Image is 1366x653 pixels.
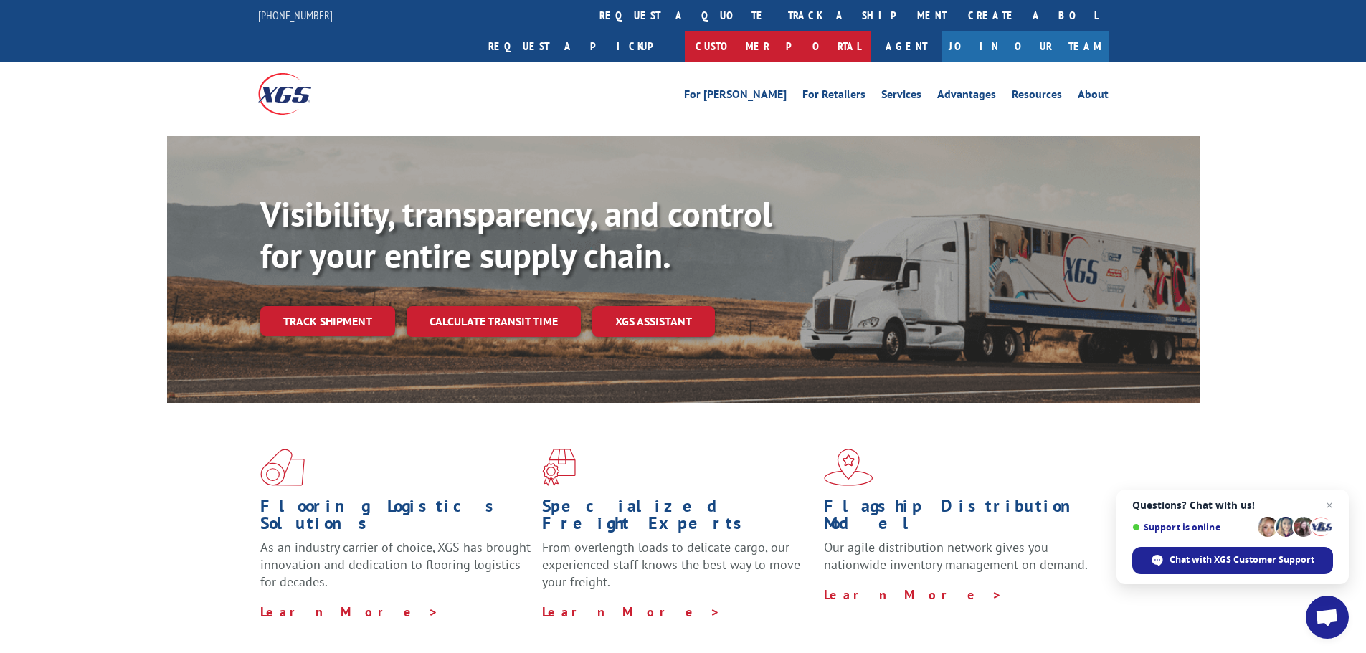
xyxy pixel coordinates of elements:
[542,497,813,539] h1: Specialized Freight Experts
[1132,500,1333,511] span: Questions? Chat with us!
[1132,522,1253,533] span: Support is online
[542,604,721,620] a: Learn More >
[1132,547,1333,574] div: Chat with XGS Customer Support
[871,31,942,62] a: Agent
[260,539,531,590] span: As an industry carrier of choice, XGS has brought innovation and dedication to flooring logistics...
[1170,553,1314,566] span: Chat with XGS Customer Support
[258,8,333,22] a: [PHONE_NUMBER]
[684,89,787,105] a: For [PERSON_NAME]
[542,539,813,603] p: From overlength loads to delicate cargo, our experienced staff knows the best way to move your fr...
[942,31,1109,62] a: Join Our Team
[478,31,685,62] a: Request a pickup
[802,89,865,105] a: For Retailers
[260,191,772,277] b: Visibility, transparency, and control for your entire supply chain.
[592,306,715,337] a: XGS ASSISTANT
[260,449,305,486] img: xgs-icon-total-supply-chain-intelligence-red
[260,497,531,539] h1: Flooring Logistics Solutions
[260,604,439,620] a: Learn More >
[1078,89,1109,105] a: About
[881,89,921,105] a: Services
[1306,596,1349,639] div: Open chat
[1321,497,1338,514] span: Close chat
[824,539,1088,573] span: Our agile distribution network gives you nationwide inventory management on demand.
[685,31,871,62] a: Customer Portal
[824,497,1095,539] h1: Flagship Distribution Model
[407,306,581,337] a: Calculate transit time
[824,586,1002,603] a: Learn More >
[260,306,395,336] a: Track shipment
[824,449,873,486] img: xgs-icon-flagship-distribution-model-red
[1012,89,1062,105] a: Resources
[542,449,576,486] img: xgs-icon-focused-on-flooring-red
[937,89,996,105] a: Advantages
